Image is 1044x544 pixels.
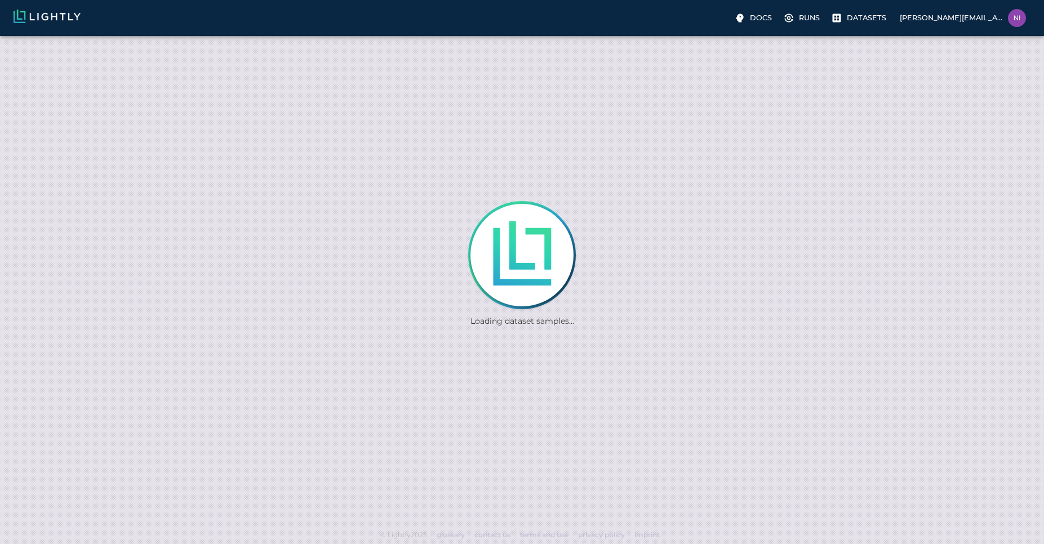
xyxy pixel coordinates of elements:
p: Runs [799,12,820,23]
img: Lightly [14,10,81,23]
img: Lightly is loading [483,216,561,294]
p: Datasets [847,12,886,23]
p: Docs [750,12,772,23]
label: Docs [732,9,776,27]
p: [PERSON_NAME][EMAIL_ADDRESS][DOMAIN_NAME] [900,12,1003,23]
p: Loading dataset samples... [470,315,574,327]
label: Datasets [829,9,891,27]
img: nischal.s2@kpit.com [1008,9,1026,27]
label: Runs [781,9,824,27]
label: [PERSON_NAME][EMAIL_ADDRESS][DOMAIN_NAME]nischal.s2@kpit.com [895,6,1030,30]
